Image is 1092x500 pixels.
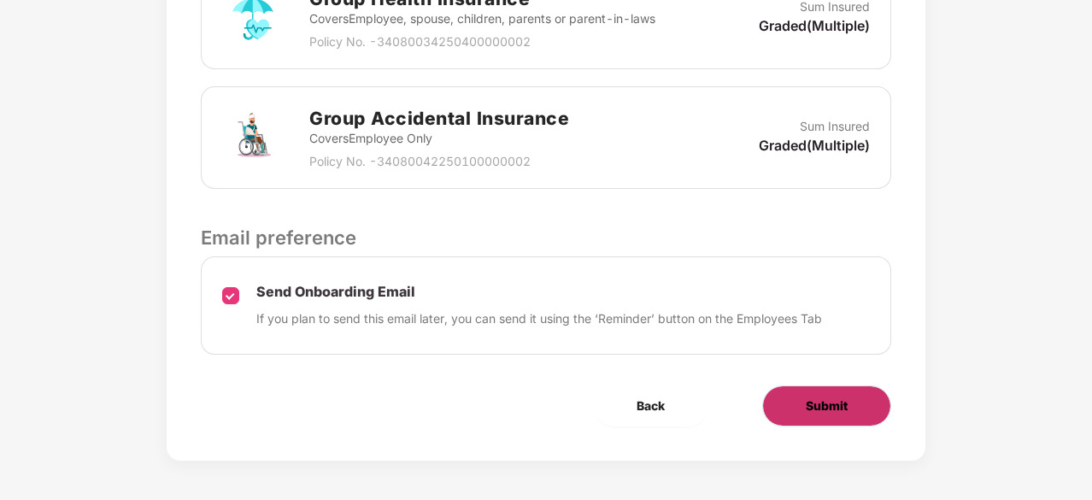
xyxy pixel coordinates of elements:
h2: Group Accidental Insurance [309,104,569,132]
p: Covers Employee, spouse, children, parents or parent-in-laws [309,9,655,28]
p: If you plan to send this email later, you can send it using the ‘Reminder’ button on the Employee... [256,309,822,328]
p: Send Onboarding Email [256,283,822,301]
p: Graded(Multiple) [759,16,870,35]
button: Submit [762,385,891,426]
p: Email preference [201,223,891,252]
button: Back [594,385,707,426]
span: Submit [806,397,848,415]
p: Policy No. - 34080042250100000002 [309,152,569,171]
p: Policy No. - 34080034250400000002 [309,32,655,51]
p: Graded(Multiple) [759,136,870,155]
p: Covers Employee Only [309,129,569,148]
span: Back [637,397,665,415]
img: svg+xml;base64,PHN2ZyB4bWxucz0iaHR0cDovL3d3dy53My5vcmcvMjAwMC9zdmciIHdpZHRoPSI3MiIgaGVpZ2h0PSI3Mi... [222,107,284,168]
p: Sum Insured [800,117,870,136]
